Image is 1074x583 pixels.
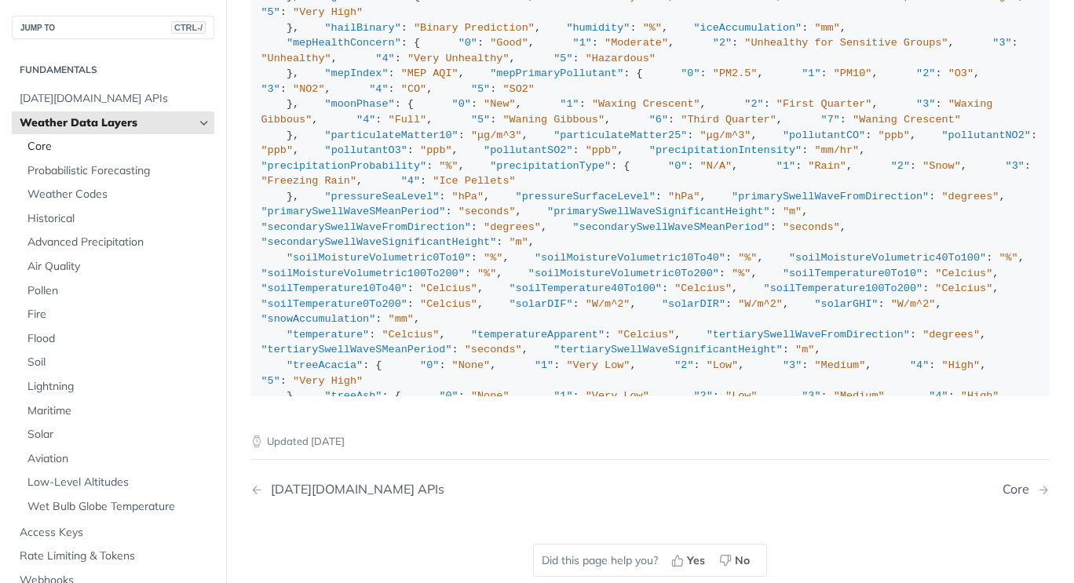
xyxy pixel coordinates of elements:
[764,282,923,294] span: "soilTemperature100To200"
[694,390,713,402] span: "2"
[261,206,446,217] span: "primarySwellWaveSMeanPeriod"
[439,390,458,402] span: "0"
[707,329,910,341] span: "tertiarySwellWaveFromDirection"
[420,282,477,294] span: "Celcius"
[693,22,802,34] span: "iceAccumulation"
[834,67,872,79] span: "PM10"
[735,552,750,569] span: No
[471,83,490,95] span: "5"
[814,144,859,156] span: "mm/hr"
[916,98,935,110] span: "3"
[566,22,630,34] span: "humidity"
[992,37,1011,49] span: "3"
[744,98,763,110] span: "2"
[535,359,553,371] span: "1"
[20,525,210,541] span: Access Keys
[783,268,922,279] span: "soilTemperature0To10"
[250,434,1050,450] p: Updated [DATE]
[553,344,783,355] span: "tertiarySwellWaveSignificantHeight"
[535,252,725,264] span: "soilMoistureVolumetric10To40"
[12,63,214,77] h2: Fundamentals
[681,114,776,126] span: "Third Quarter"
[325,67,389,79] span: "mepIndex"
[674,282,732,294] span: "Celcius"
[261,6,280,18] span: "5"
[700,129,751,141] span: "μg/m^3"
[586,144,618,156] span: "ppb"
[510,282,662,294] span: "soilTemperature40To100"
[20,447,214,471] a: Aviation
[293,83,325,95] span: "NO2"
[802,390,820,402] span: "3"
[20,231,214,254] a: Advanced Precipitation
[713,67,758,79] span: "PM2.5"
[250,466,1050,512] nav: Pagination Controls
[922,329,980,341] span: "degrees"
[287,329,369,341] span: "temperature"
[948,67,974,79] span: "O3"
[484,252,502,264] span: "%"
[783,221,840,233] span: "seconds"
[878,129,910,141] span: "ppb"
[471,114,490,126] span: "5"
[261,375,280,387] span: "5"
[198,117,210,129] button: Hide subpages for Weather Data Layers
[802,67,820,79] span: "1"
[490,160,611,172] span: "precipitationType"
[287,252,471,264] span: "soilMoistureVolumetric0To10"
[732,268,751,279] span: "%"
[325,22,401,34] span: "hailBinary"
[27,283,210,299] span: Pollen
[484,144,572,156] span: "pollutantSO2"
[477,268,496,279] span: "%"
[783,206,802,217] span: "m"
[20,279,214,303] a: Pollen
[1006,160,1025,172] span: "3"
[433,175,515,187] span: "Ice Pellets"
[935,268,992,279] span: "Celcius"
[375,53,394,64] span: "4"
[502,83,535,95] span: "SO2"
[821,114,840,126] span: "7"
[465,344,522,355] span: "seconds"
[27,475,210,490] span: Low-Level Altitudes
[261,344,452,355] span: "tertiarySwellWaveSMeanPeriod"
[287,37,401,49] span: "mepHealthConcern"
[553,53,572,64] span: "5"
[553,129,687,141] span: "particulateMatter25"
[814,359,865,371] span: "Medium"
[407,53,510,64] span: "Very Unhealthy"
[27,403,210,419] span: Maritime
[27,427,210,443] span: Solar
[566,359,630,371] span: "Very Low"
[452,191,484,202] span: "hPa"
[420,298,477,310] span: "Celcius"
[12,87,214,111] a: [DATE][DOMAIN_NAME] APIs
[528,268,719,279] span: "soilMoistureVolumetric0To200"
[369,83,388,95] span: "4"
[509,236,528,248] span: "m"
[547,206,770,217] span: "primarySwellWaveSignificantHeight"
[1003,482,1050,497] a: Next Page: Core
[533,544,767,577] div: Did this page help you?
[592,98,700,110] span: "Waxing Crescent"
[325,144,407,156] span: "pollutantO3"
[668,160,687,172] span: "0"
[910,359,929,371] span: "4"
[261,53,331,64] span: "Unhealthy"
[27,499,210,515] span: Wet Bulb Globe Temperature
[261,236,497,248] span: "secondarySwellWaveSignificantHeight"
[261,298,407,310] span: "soilTemperature0To200"
[929,390,948,402] span: "4"
[414,22,535,34] span: "Binary Prediction"
[789,252,986,264] span: "soilMoistureVolumetric40To100"
[27,139,210,155] span: Core
[20,327,214,351] a: Flood
[20,135,214,159] a: Core
[401,175,420,187] span: "4"
[666,548,714,572] button: Yes
[916,67,935,79] span: "2"
[586,390,649,402] span: "Very Low"
[941,191,999,202] span: "degrees"
[999,252,1017,264] span: "%"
